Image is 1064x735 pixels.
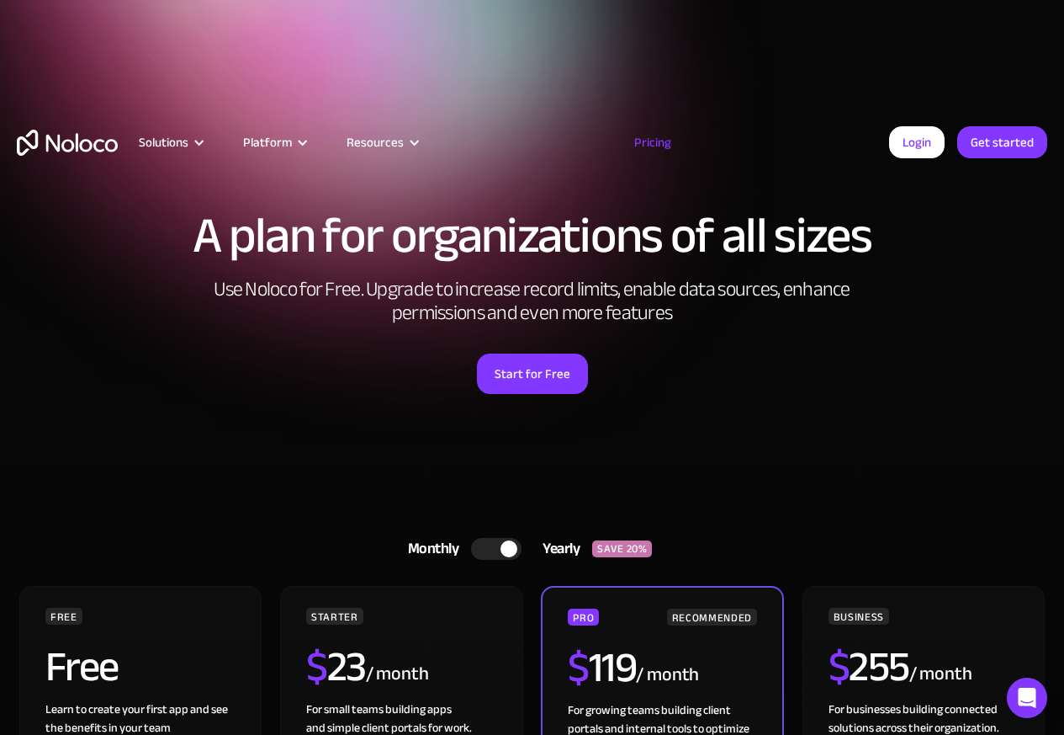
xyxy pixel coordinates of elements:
[521,536,592,562] div: Yearly
[139,131,188,153] div: Solutions
[196,278,869,325] h2: Use Noloco for Free. Upgrade to increase record limits, enable data sources, enhance permissions ...
[17,210,1047,261] h1: A plan for organizations of all sizes
[568,609,599,626] div: PRO
[366,661,429,688] div: / month
[889,126,945,158] a: Login
[222,131,326,153] div: Platform
[17,130,118,156] a: home
[477,354,588,394] a: Start for Free
[828,608,889,625] div: BUSINESS
[828,646,909,688] h2: 255
[909,661,972,688] div: / month
[118,131,222,153] div: Solutions
[243,131,292,153] div: Platform
[45,608,82,625] div: FREE
[306,646,366,688] h2: 23
[45,646,119,688] h2: Free
[592,541,652,557] div: SAVE 20%
[613,131,692,153] a: Pricing
[306,608,363,625] div: STARTER
[306,627,327,706] span: $
[568,647,636,689] h2: 119
[568,628,589,707] span: $
[347,131,404,153] div: Resources
[387,536,472,562] div: Monthly
[828,627,850,706] span: $
[957,126,1047,158] a: Get started
[667,609,757,626] div: RECOMMENDED
[326,131,437,153] div: Resources
[1007,678,1047,718] div: Open Intercom Messenger
[636,662,699,689] div: / month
